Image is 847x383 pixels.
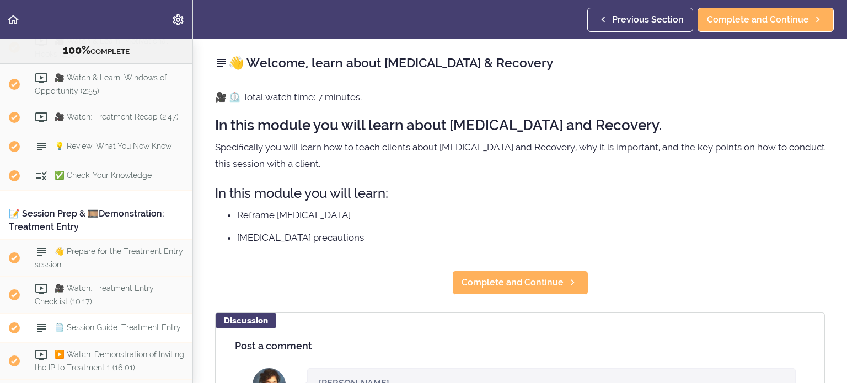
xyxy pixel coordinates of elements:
[235,341,805,352] h4: Post a comment
[612,13,684,26] span: Previous Section
[55,171,152,180] span: ✅ Check: Your Knowledge
[215,53,825,72] h2: 👋 Welcome, learn about [MEDICAL_DATA] & Recovery
[35,247,183,268] span: 👋 Prepare for the Treatment Entry session
[55,112,179,121] span: 🎥 Watch: Treatment Recap (2:47)
[698,8,834,32] a: Complete and Continue
[35,284,154,305] span: 🎥 Watch: Treatment Entry Checklist (10:17)
[587,8,693,32] a: Previous Section
[707,13,809,26] span: Complete and Continue
[63,44,90,57] span: 100%
[237,230,825,245] li: [MEDICAL_DATA] precautions
[215,117,825,133] h2: In this module you will learn about [MEDICAL_DATA] and Recovery.
[215,89,825,105] p: 🎥 ⏲️ Total watch time: 7 minutes.
[35,350,184,371] span: ▶️ Watch: Demonstration of Inviting the IP to Treatment 1 (16:01)
[55,142,171,150] span: 💡 Review: What You Now Know
[215,184,825,202] h3: In this module you will learn:
[35,73,167,95] span: 🎥 Watch & Learn: Windows of Opportunity (2:55)
[171,13,185,26] svg: Settings Menu
[462,276,564,289] span: Complete and Continue
[7,13,20,26] svg: Back to course curriculum
[237,208,825,222] li: Reframe [MEDICAL_DATA]
[14,44,179,58] div: COMPLETE
[452,271,588,295] a: Complete and Continue
[55,323,181,332] span: 🗒️ Session Guide: Treatment Entry
[216,313,276,328] div: Discussion
[215,139,825,172] p: Specifically you will learn how to teach clients about [MEDICAL_DATA] and Recovery, why it is imp...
